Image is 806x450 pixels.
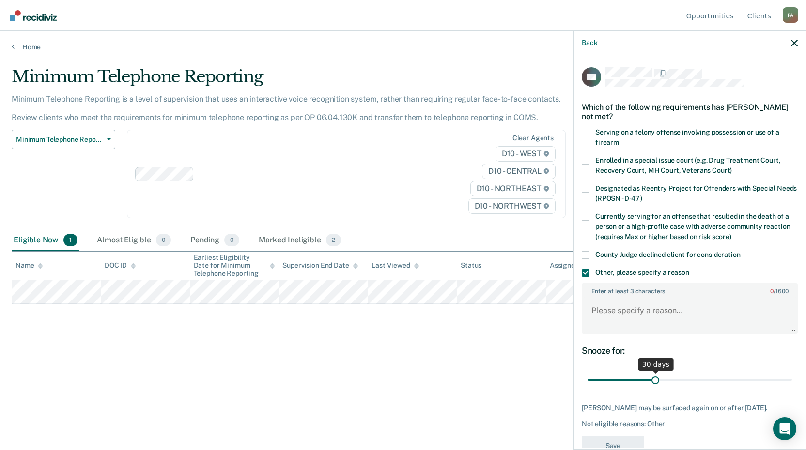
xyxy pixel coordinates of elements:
div: Eligible Now [12,230,79,251]
label: Enter at least 3 characters [583,284,797,295]
span: D10 - NORTHWEST [468,198,556,214]
span: D10 - NORTHEAST [470,181,556,196]
span: 0 [770,288,774,295]
div: Marked Ineligible [257,230,343,251]
div: Name [15,261,43,270]
div: Which of the following requirements has [PERSON_NAME] not met? [582,95,798,129]
span: Enrolled in a special issue court (e.g. Drug Treatment Court, Recovery Court, MH Court, Veterans ... [595,156,780,174]
span: / 1600 [770,288,788,295]
div: Clear agents [512,134,554,142]
div: Last Viewed [372,261,418,270]
div: [PERSON_NAME] may be surfaced again on or after [DATE]. [582,404,798,412]
span: Currently serving for an offense that resulted in the death of a person or a high-profile case wi... [595,212,790,240]
span: County Judge declined client for consideration [595,251,741,258]
span: 1 [63,234,77,246]
p: Minimum Telephone Reporting is a level of supervision that uses an interactive voice recognition ... [12,94,561,122]
span: D10 - WEST [496,146,556,162]
span: Designated as Reentry Project for Offenders with Special Needs (RPOSN - D-47) [595,184,797,202]
a: Home [12,43,794,51]
div: Status [461,261,481,270]
button: Profile dropdown button [783,7,798,23]
span: Minimum Telephone Reporting [16,135,103,144]
span: 0 [224,234,239,246]
div: Not eligible reasons: Other [582,420,798,428]
span: 0 [156,234,171,246]
span: Other, please specify a reason [595,269,689,276]
div: Open Intercom Messenger [773,417,796,440]
span: D10 - CENTRAL [482,164,556,179]
div: Assigned to [550,261,595,270]
div: Minimum Telephone Reporting [12,67,616,94]
span: Serving on a felony offense involving possession or use of a firearm [595,128,779,146]
div: 30 days [638,358,674,371]
div: Almost Eligible [95,230,173,251]
div: P A [783,7,798,23]
div: Snooze for: [582,345,798,356]
div: Supervision End Date [282,261,357,270]
div: Earliest Eligibility Date for Minimum Telephone Reporting [194,254,275,278]
span: 2 [326,234,341,246]
button: Back [582,39,597,47]
div: Pending [188,230,241,251]
img: Recidiviz [10,10,57,21]
div: DOC ID [105,261,136,270]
